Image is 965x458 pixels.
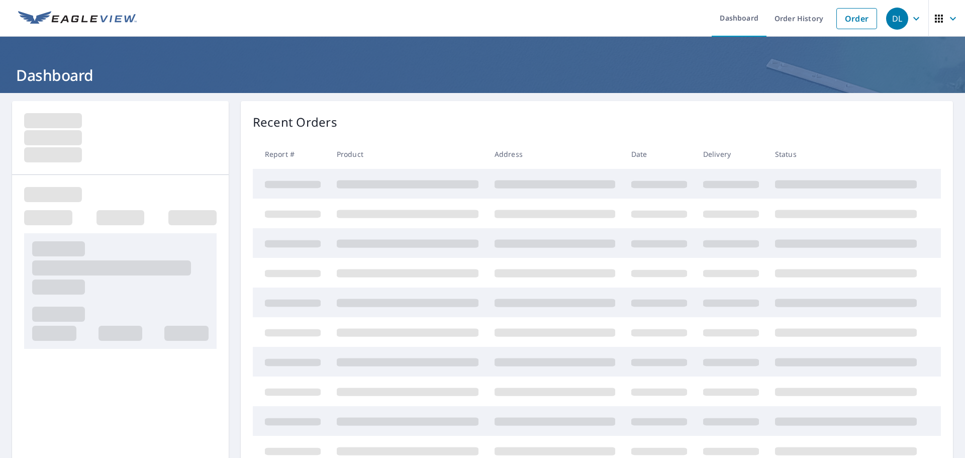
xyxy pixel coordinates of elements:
[623,139,695,169] th: Date
[695,139,767,169] th: Delivery
[487,139,623,169] th: Address
[886,8,908,30] div: DL
[12,65,953,85] h1: Dashboard
[767,139,925,169] th: Status
[18,11,137,26] img: EV Logo
[836,8,877,29] a: Order
[253,113,337,131] p: Recent Orders
[253,139,329,169] th: Report #
[329,139,487,169] th: Product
